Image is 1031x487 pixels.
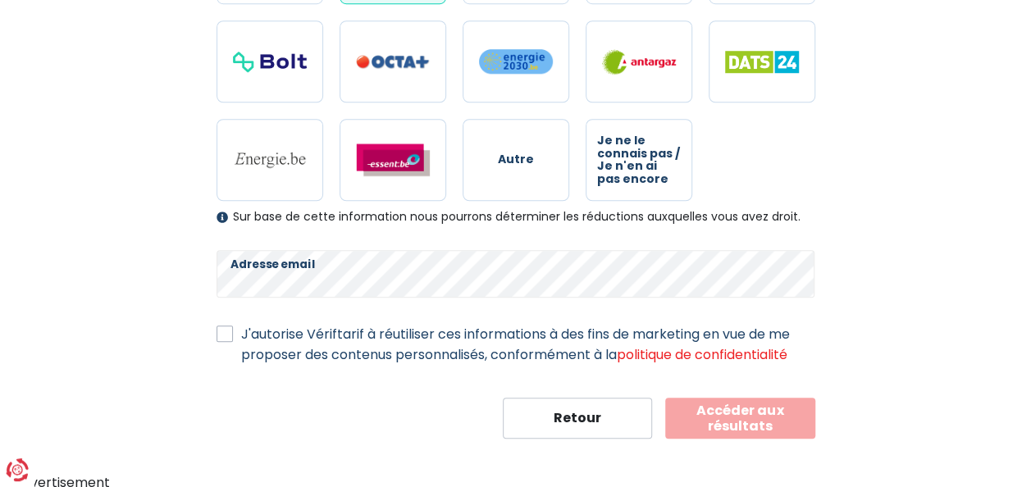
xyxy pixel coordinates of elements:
img: Antargaz [602,49,676,75]
div: Sur base de cette information nous pourrons déterminer les réductions auxquelles vous avez droit. [217,210,815,224]
a: politique de confidentialité [617,345,787,364]
img: Energie2030 [479,48,553,75]
span: Je ne le connais pas / Je n'en ai pas encore [597,134,681,185]
img: Octa+ [356,55,430,69]
img: Bolt [233,52,307,72]
button: Retour [503,398,653,439]
img: Essent [356,143,430,176]
button: Accéder aux résultats [665,398,815,439]
img: Dats 24 [725,51,799,73]
img: Energie.be [233,151,307,169]
span: Autre [498,153,534,166]
label: J'autorise Vériftarif à réutiliser ces informations à des fins de marketing en vue de me proposer... [241,324,815,365]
